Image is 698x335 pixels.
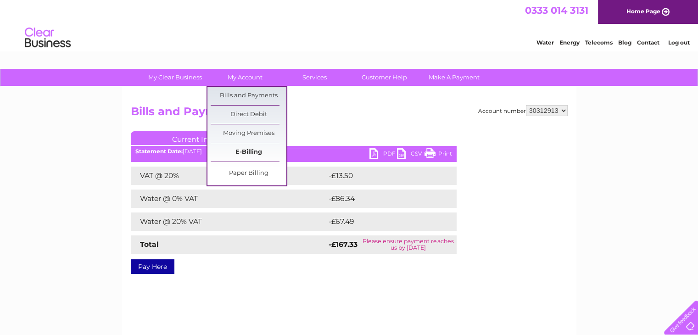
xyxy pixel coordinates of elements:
[135,148,183,155] b: Statement Date:
[416,69,492,86] a: Make A Payment
[211,87,286,105] a: Bills and Payments
[211,164,286,183] a: Paper Billing
[131,212,326,231] td: Water @ 20% VAT
[131,259,174,274] a: Pay Here
[131,190,326,208] td: Water @ 0% VAT
[131,105,568,123] h2: Bills and Payments
[559,39,580,46] a: Energy
[329,240,357,249] strong: -£167.33
[585,39,613,46] a: Telecoms
[131,148,457,155] div: [DATE]
[131,167,326,185] td: VAT @ 20%
[536,39,554,46] a: Water
[326,167,439,185] td: -£13.50
[637,39,659,46] a: Contact
[525,5,588,16] a: 0333 014 3131
[360,235,456,254] td: Please ensure payment reaches us by [DATE]
[369,148,397,162] a: PDF
[140,240,159,249] strong: Total
[424,148,452,162] a: Print
[133,5,566,45] div: Clear Business is a trading name of Verastar Limited (registered in [GEOGRAPHIC_DATA] No. 3667643...
[24,24,71,52] img: logo.png
[618,39,631,46] a: Blog
[326,190,440,208] td: -£86.34
[131,131,268,145] a: Current Invoice
[478,105,568,116] div: Account number
[668,39,689,46] a: Log out
[211,124,286,143] a: Moving Premises
[207,69,283,86] a: My Account
[397,148,424,162] a: CSV
[137,69,213,86] a: My Clear Business
[211,143,286,162] a: E-Billing
[211,106,286,124] a: Direct Debit
[346,69,422,86] a: Customer Help
[277,69,352,86] a: Services
[326,212,440,231] td: -£67.49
